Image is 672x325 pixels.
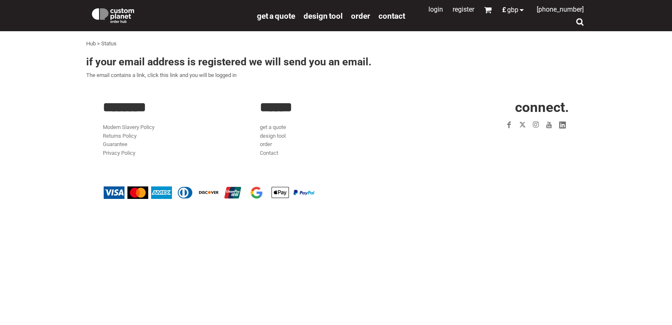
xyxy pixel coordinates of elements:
a: Contact [260,150,278,156]
a: design tool [260,133,286,139]
a: Custom Planet [86,2,253,27]
a: Guarantee [103,141,127,147]
a: Register [453,5,474,13]
img: Diners Club [175,186,196,199]
span: GBP [507,7,518,13]
span: £ [502,7,507,13]
a: Hub [86,40,96,47]
span: design tool [304,11,343,21]
a: Modern Slavery Policy [103,124,154,130]
div: > [97,40,100,48]
span: get a quote [257,11,295,21]
img: Apple Pay [270,186,291,199]
a: get a quote [260,124,286,130]
a: order [351,11,370,20]
img: Mastercard [127,186,148,199]
a: Privacy Policy [103,150,135,156]
img: PayPal [294,190,314,195]
div: The email contains a link, click this link and you will be logged in [86,57,586,89]
span: [PHONE_NUMBER] [537,5,584,13]
a: get a quote [257,11,295,20]
h3: If your email address is registered we will send you an email. [86,57,586,67]
span: Contact [378,11,405,21]
div: Status [101,40,117,48]
a: Login [428,5,443,13]
iframe: Customer reviews powered by Trustpilot [454,136,569,146]
img: Google Pay [246,186,267,199]
img: American Express [151,186,172,199]
a: design tool [304,11,343,20]
a: order [260,141,272,147]
a: Contact [378,11,405,20]
img: Custom Planet [90,6,136,23]
img: China UnionPay [222,186,243,199]
img: Visa [104,186,124,199]
img: Discover [199,186,219,199]
h2: CONNECT. [417,100,569,114]
a: Returns Policy [103,133,137,139]
span: order [351,11,370,21]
